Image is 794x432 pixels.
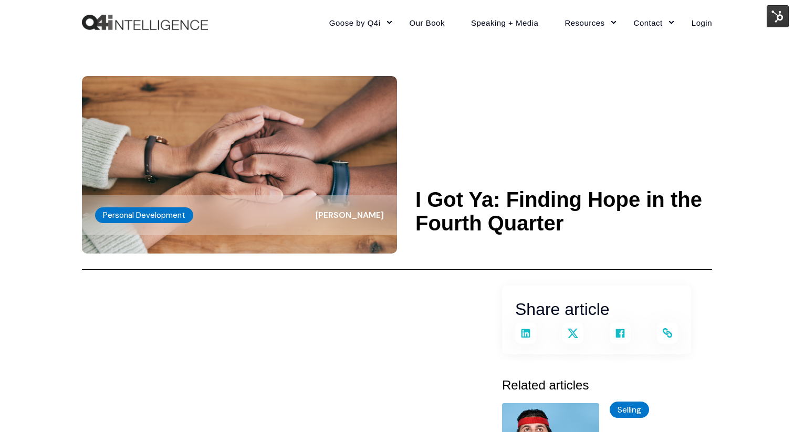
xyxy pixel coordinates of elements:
[610,323,631,344] a: Share on Facebook
[82,76,397,254] img: Two people holding hands and supporting one another
[515,296,678,323] h2: Share article
[82,15,208,30] img: Q4intelligence, LLC logo
[95,207,193,223] label: Personal Development
[515,323,536,344] a: Share on LinkedIn
[415,188,712,235] h1: I Got Ya: Finding Hope in the Fourth Quarter
[562,323,583,344] a: Share on X
[82,15,208,30] a: Back to Home
[316,209,384,220] span: [PERSON_NAME]
[502,375,712,395] h3: Related articles
[610,402,649,418] label: Selling
[767,5,789,27] img: HubSpot Tools Menu Toggle
[657,323,678,344] a: Copy and share the link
